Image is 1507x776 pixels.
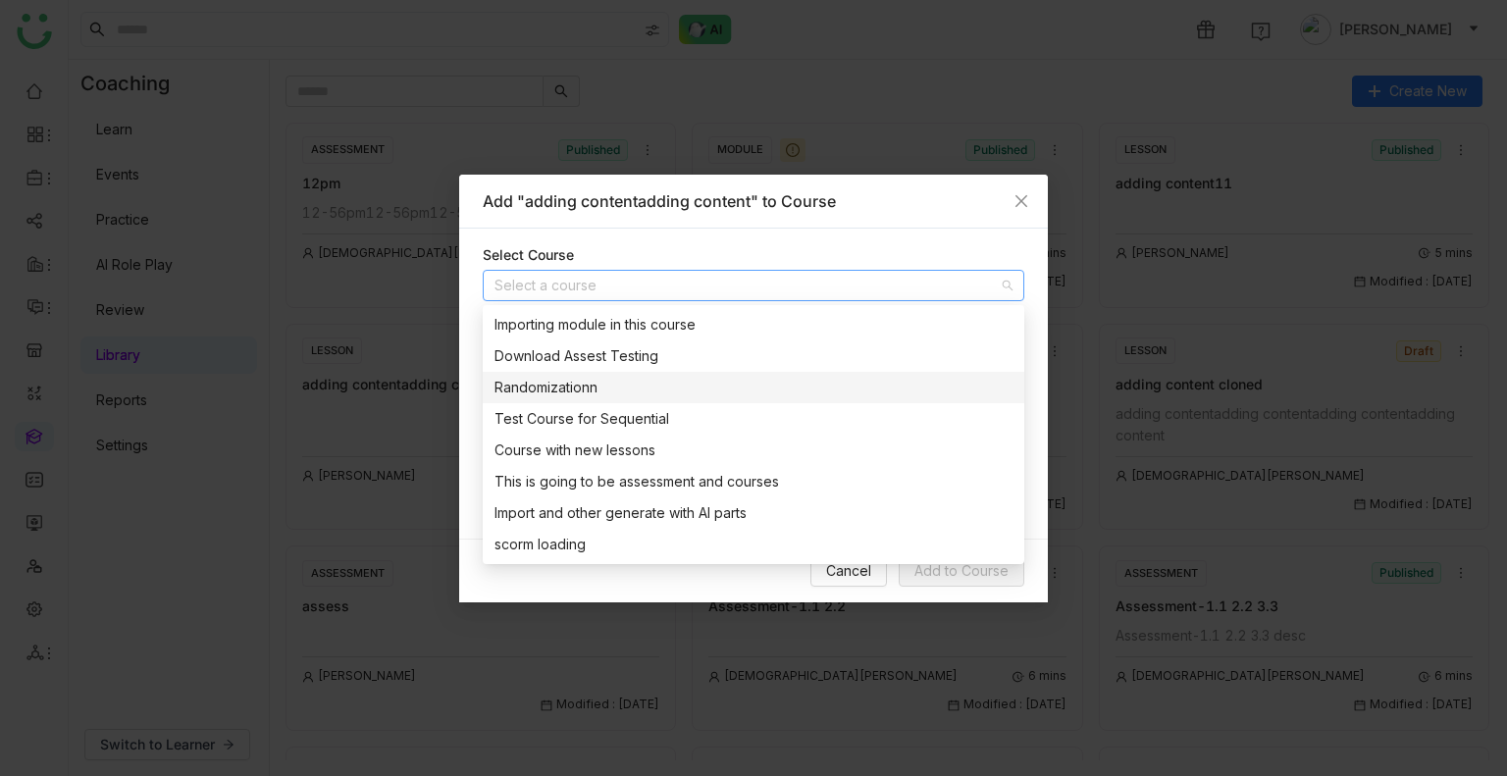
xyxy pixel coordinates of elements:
[483,435,1024,466] nz-option-item: Course with new lessons
[494,471,1013,492] div: This is going to be assessment and courses
[483,190,1024,212] div: Add "adding contentadding content" to Course
[494,377,1013,398] div: Randomizationn
[483,244,1024,266] div: Select Course
[494,502,1013,524] div: Import and other generate with AI parts
[494,440,1013,461] div: Course with new lessons
[483,340,1024,372] nz-option-item: Download Assest Testing
[494,345,1013,367] div: Download Assest Testing
[483,497,1024,529] nz-option-item: Import and other generate with AI parts
[494,534,1013,555] div: scorm loading
[483,309,1024,340] nz-option-item: Importing module in this course
[995,175,1048,228] button: Close
[826,560,871,582] span: Cancel
[810,555,887,587] button: Cancel
[483,529,1024,560] nz-option-item: scorm loading
[494,314,1013,336] div: Importing module in this course
[483,466,1024,497] nz-option-item: This is going to be assessment and courses
[494,408,1013,430] div: Test Course for Sequential
[483,372,1024,403] nz-option-item: Randomizationn
[483,403,1024,435] nz-option-item: Test Course for Sequential
[899,555,1024,587] button: Add to Course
